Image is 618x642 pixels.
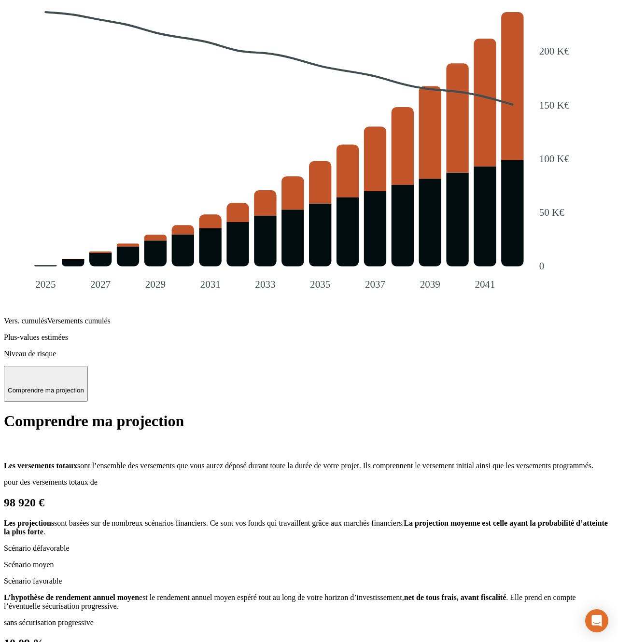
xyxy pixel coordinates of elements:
p: Plus-values estimées [4,333,614,342]
g: NaN [34,12,570,290]
tspan: 50 K€ [539,207,565,218]
tspan: 150 K€ [539,99,570,111]
div: Ouvrir le Messenger Intercom [585,609,608,632]
tspan: 2027 [90,279,111,290]
span: est le rendement annuel moyen espéré tout au long de votre horizon d’investissement, [139,593,404,601]
tspan: 2039 [420,279,440,290]
button: Comprendre ma projection [4,366,88,402]
span: Les projections [4,519,54,527]
p: Scénario favorable [4,577,614,586]
h2: 98 920 € [4,496,614,509]
tspan: 2033 [255,279,275,290]
tspan: 100 K€ [539,153,570,164]
tspan: 2025 [35,279,56,290]
p: Niveau de risque [4,349,614,358]
span: sont l’ensemble des versements que vous aurez déposé durant toute la durée de votre projet. Ils c... [77,461,593,470]
tspan: 2041 [475,279,495,290]
span: Vers. cumulés [4,317,47,325]
span: L’hypothèse de rendement annuel moyen [4,593,139,601]
tspan: 200 K€ [539,45,570,57]
p: Scénario moyen [4,560,614,569]
tspan: 2029 [145,279,166,290]
span: Les versements totaux [4,461,77,470]
p: sans sécurisation progressive [4,618,614,627]
p: pour des versements totaux de [4,478,614,487]
p: Comprendre ma projection [8,387,84,394]
tspan: 2035 [310,279,330,290]
span: . [43,528,45,536]
tspan: 2037 [365,279,385,290]
span: . Elle prend en compte l’éventuelle sécurisation progressive. [4,593,576,610]
tspan: 0 [539,260,545,272]
span: sont basées sur de nombreux scénarios financiers. Ce sont vos fonds qui travaillent grâce aux mar... [54,519,404,527]
h1: Comprendre ma projection [4,412,614,430]
p: Scénario défavorable [4,544,614,553]
span: Versements cumulés [47,317,111,325]
span: La projection moyenne est celle ayant la probabilité d’atteinte la plus forte [4,519,608,536]
span: net de tous frais, avant fiscalité [404,593,506,601]
tspan: 2031 [200,279,221,290]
